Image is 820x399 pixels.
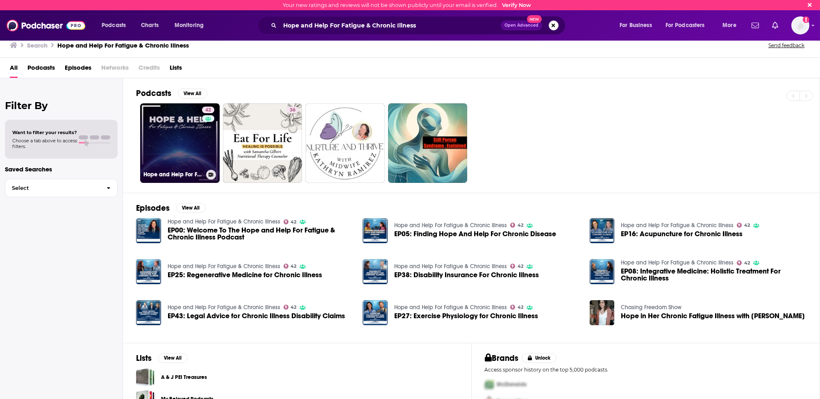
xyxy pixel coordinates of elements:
[102,20,126,31] span: Podcasts
[284,305,297,310] a: 42
[518,306,523,309] span: 42
[621,312,805,319] span: Hope in Her Chronic Fatigue Illness with [PERSON_NAME]
[620,20,652,31] span: For Business
[223,103,302,183] a: 36
[290,106,295,114] span: 36
[136,203,206,213] a: EpisodesView All
[363,259,388,284] a: EP38: Disability Insurance For Chronic Illness
[510,264,523,269] a: 42
[170,61,182,78] a: Lists
[5,100,118,112] h2: Filter By
[5,179,118,197] button: Select
[168,304,280,311] a: Hope and Help For Fatigue & Chronic Illness
[283,2,531,8] div: Your new ratings and reviews will not be shown publicly until your email is verified.
[666,20,705,31] span: For Podcasters
[621,312,805,319] a: Hope in Her Chronic Fatigue Illness with Mandy Meehan
[27,41,48,49] h3: Search
[769,18,781,32] a: Show notifications dropdown
[136,259,161,284] img: EP25: Regenerative Medicine for Chronic Illness
[10,61,18,78] a: All
[748,18,762,32] a: Show notifications dropdown
[136,353,188,363] a: ListsView All
[621,304,681,311] a: Chasing Freedom Show
[12,130,77,135] span: Want to filter your results?
[168,312,345,319] a: EP43: Legal Advice for Chronic Illness Disability Claims
[136,368,154,387] a: A & J PEI Treasures
[791,16,809,34] span: Logged in as BretAita
[363,300,388,325] img: EP27: Exercise Physiology for Chronic Illness
[7,18,85,33] img: Podchaser - Follow, Share and Rate Podcasts
[168,263,280,270] a: Hope and Help For Fatigue & Chronic Illness
[590,300,615,325] a: Hope in Her Chronic Fatigue Illness with Mandy Meehan
[136,353,152,363] h2: Lists
[136,19,164,32] a: Charts
[286,107,299,113] a: 36
[136,218,161,243] img: EP00: Welcome To The Hope and Help For Fatigue & Chronic Illness Podcast
[394,312,538,319] a: EP27: Exercise Physiology for Chronic Illness
[502,2,531,8] a: Verify Now
[27,61,55,78] a: Podcasts
[291,306,296,309] span: 42
[168,271,322,278] a: EP25: Regenerative Medicine for Chronic Illness
[136,300,161,325] img: EP43: Legal Advice for Chronic Illness Disability Claims
[766,42,807,49] button: Send feedback
[744,261,750,265] span: 42
[737,260,750,265] a: 42
[284,219,297,224] a: 42
[394,271,539,278] a: EP38: Disability Insurance For Chronic Illness
[621,230,743,237] a: EP16: Acupuncture for Chronic Illness
[394,263,507,270] a: Hope and Help For Fatigue & Chronic Illness
[158,353,188,363] button: View All
[169,19,214,32] button: open menu
[291,264,296,268] span: 42
[96,19,136,32] button: open menu
[527,15,542,23] span: New
[590,218,615,243] img: EP16: Acupuncture for Chronic Illness
[168,227,353,241] span: EP00: Welcome To The Hope and Help For Fatigue & Chronic Illness Podcast
[522,353,557,363] button: Unlock
[621,222,734,229] a: Hope and Help For Fatigue & Chronic Illness
[803,16,809,23] svg: Email not verified
[143,171,203,178] h3: Hope and Help For Fatigue & Chronic Illness
[504,23,538,27] span: Open Advanced
[136,88,207,98] a: PodcastsView All
[485,367,807,373] p: Access sponsor history on the top 5,000 podcasts.
[139,61,160,78] span: Credits
[737,223,750,228] a: 42
[722,20,736,31] span: More
[590,259,615,284] img: EP08: Integrative Medicine: Holistic Treatment For Chronic Illness
[510,305,523,310] a: 42
[394,230,556,237] a: EP05: Finding Hope And Help For Chronic Disease
[497,381,527,388] span: McDonalds
[12,138,77,149] span: Choose a tab above to access filters.
[510,223,523,228] a: 42
[394,222,507,229] a: Hope and Help For Fatigue & Chronic Illness
[140,103,220,183] a: 42Hope and Help For Fatigue & Chronic Illness
[5,165,118,173] p: Saved Searches
[5,185,100,191] span: Select
[161,373,207,382] a: A & J PEI Treasures
[363,218,388,243] img: EP05: Finding Hope And Help For Chronic Disease
[175,20,204,31] span: Monitoring
[178,89,207,98] button: View All
[621,268,806,282] a: EP08: Integrative Medicine: Holistic Treatment For Chronic Illness
[621,259,734,266] a: Hope and Help For Fatigue & Chronic Illness
[65,61,91,78] span: Episodes
[501,21,542,30] button: Open AdvancedNew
